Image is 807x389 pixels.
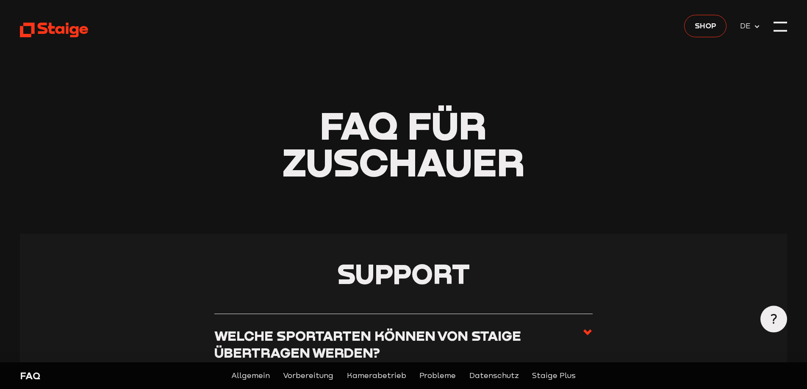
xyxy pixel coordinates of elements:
div: FAQ [20,369,204,383]
span: Support [337,257,470,290]
a: Kamerabetrieb [347,370,406,382]
span: Shop [695,19,716,31]
span: für Zuschauer [282,102,525,185]
a: Vorbereitung [283,370,333,382]
a: Shop [684,15,727,37]
span: FAQ [320,102,398,148]
span: DE [740,20,754,32]
a: Allgemein [231,370,270,382]
h3: Welche Sportarten können von Staige übertragen werden? [214,327,582,361]
a: Datenschutz [469,370,519,382]
a: Probleme [419,370,456,382]
a: Staige Plus [532,370,576,382]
